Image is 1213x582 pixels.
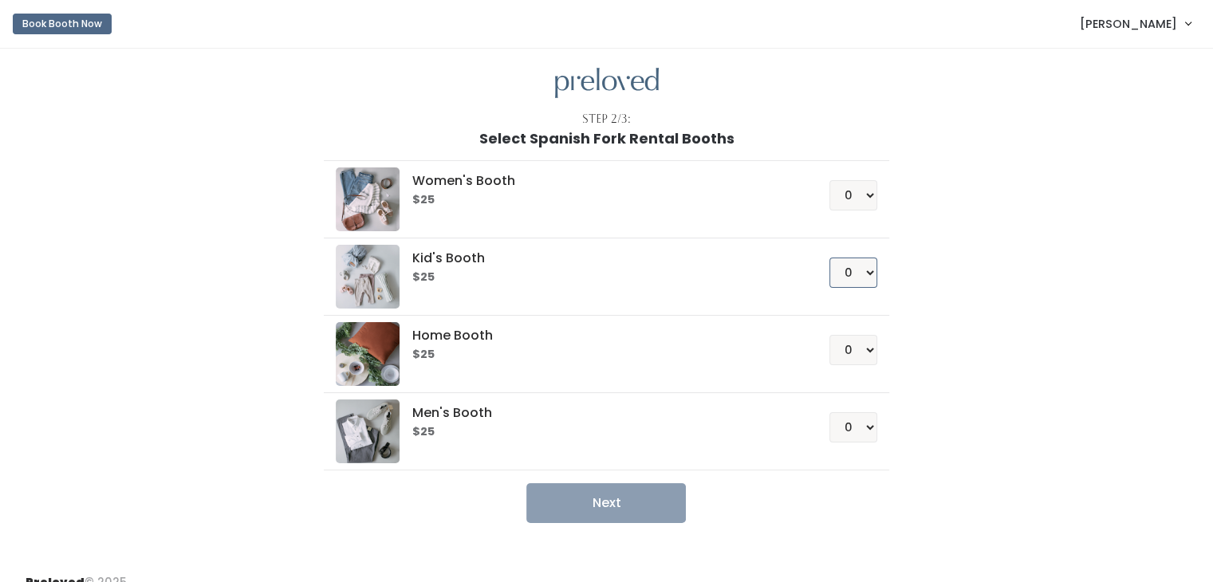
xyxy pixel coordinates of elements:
img: preloved logo [336,167,400,231]
h6: $25 [412,271,791,284]
span: [PERSON_NAME] [1080,15,1177,33]
img: preloved logo [336,322,400,386]
h5: Women's Booth [412,174,791,188]
button: Book Booth Now [13,14,112,34]
a: Book Booth Now [13,6,112,41]
h5: Men's Booth [412,406,791,420]
img: preloved logo [555,68,659,99]
div: Step 2/3: [582,111,631,128]
h5: Home Booth [412,328,791,343]
img: preloved logo [336,399,400,463]
button: Next [526,483,686,523]
h6: $25 [412,348,791,361]
a: [PERSON_NAME] [1064,6,1207,41]
h5: Kid's Booth [412,251,791,265]
h6: $25 [412,426,791,438]
h1: Select Spanish Fork Rental Booths [479,131,734,147]
img: preloved logo [336,245,400,309]
h6: $25 [412,194,791,206]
